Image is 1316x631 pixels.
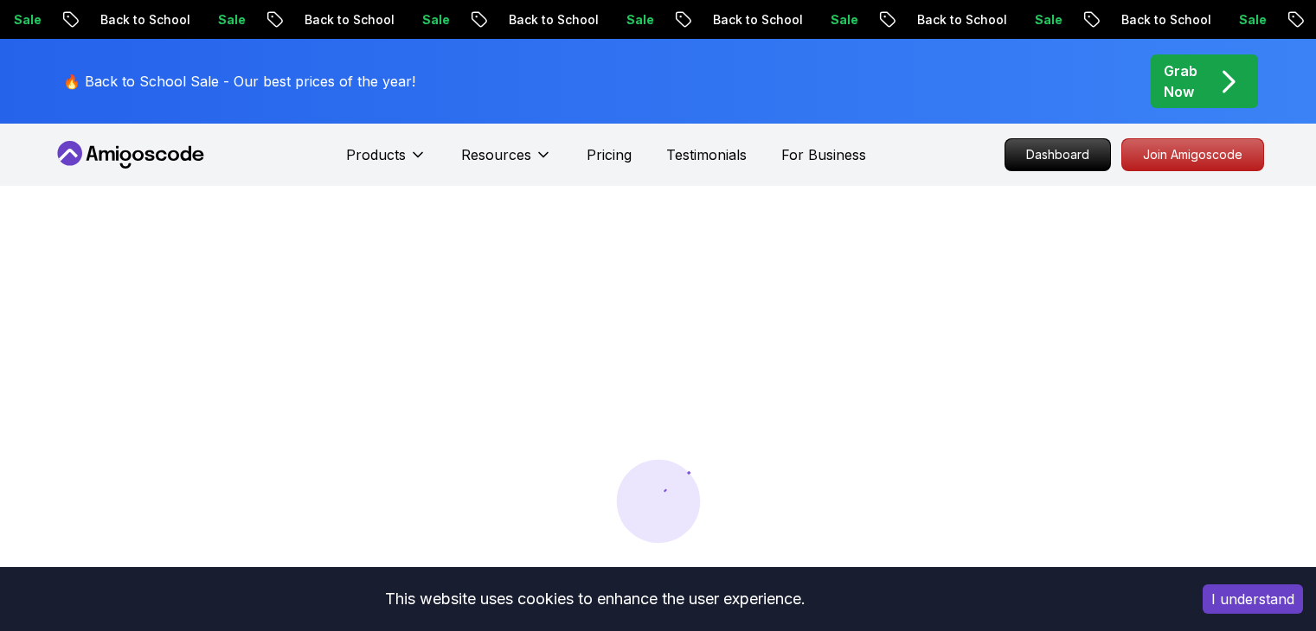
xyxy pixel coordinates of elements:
p: Sale [408,11,464,29]
p: 🔥 Back to School Sale - Our best prices of the year! [63,71,415,92]
p: Join Amigoscode [1122,139,1263,170]
a: Join Amigoscode [1121,138,1264,171]
button: Products [346,144,427,179]
p: Back to School [87,11,204,29]
p: Sale [817,11,872,29]
p: Back to School [291,11,408,29]
p: Dashboard [1005,139,1110,170]
p: Back to School [903,11,1021,29]
button: Accept cookies [1203,584,1303,614]
p: Back to School [699,11,817,29]
a: Pricing [587,144,632,165]
p: Sale [1225,11,1281,29]
p: Sale [1021,11,1076,29]
p: Sale [613,11,668,29]
p: Grab Now [1164,61,1197,102]
p: Back to School [1107,11,1225,29]
a: Dashboard [1005,138,1111,171]
a: For Business [781,144,866,165]
a: Testimonials [666,144,747,165]
p: Products [346,144,406,165]
p: Resources [461,144,531,165]
button: Resources [461,144,552,179]
div: This website uses cookies to enhance the user experience. [13,580,1177,618]
p: Sale [204,11,260,29]
p: Back to School [495,11,613,29]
